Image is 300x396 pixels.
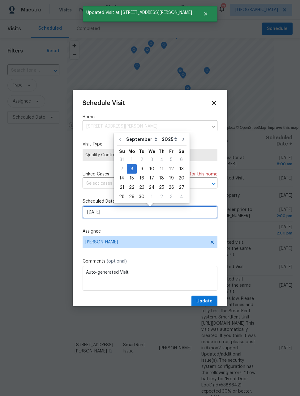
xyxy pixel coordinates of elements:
[176,164,186,174] div: Sat Sep 13 2025
[166,183,176,192] div: 26
[148,149,155,154] abbr: Wednesday
[157,174,166,183] div: Thu Sep 18 2025
[117,165,127,173] div: 7
[157,183,166,192] div: Thu Sep 25 2025
[117,183,127,192] div: 21
[137,183,147,192] div: Tue Sep 23 2025
[137,155,147,164] div: Tue Sep 02 2025
[176,165,186,173] div: 13
[147,183,157,192] div: Wed Sep 24 2025
[127,164,137,174] div: Mon Sep 08 2025
[127,155,137,164] div: 1
[83,198,217,204] label: Scheduled Date
[83,6,195,19] span: Updated Visit at [STREET_ADDRESS][PERSON_NAME]
[83,122,208,131] input: Enter in an address
[157,192,166,201] div: 2
[176,183,186,192] div: Sat Sep 27 2025
[176,192,186,201] div: 4
[127,183,137,192] div: Mon Sep 22 2025
[147,192,157,201] div: Wed Oct 01 2025
[83,171,109,177] span: Linked Cases
[196,297,212,305] span: Update
[107,259,127,263] span: (optional)
[125,135,160,144] select: Month
[117,174,127,183] div: 14
[127,183,137,192] div: 22
[137,192,147,201] div: 30
[137,174,147,183] div: Tue Sep 16 2025
[157,174,166,183] div: 18
[147,155,157,164] div: Wed Sep 03 2025
[117,192,127,201] div: 28
[137,192,147,201] div: Tue Sep 30 2025
[157,165,166,173] div: 11
[83,258,217,264] label: Comments
[166,155,176,164] div: Fri Sep 05 2025
[85,240,207,245] span: [PERSON_NAME]
[166,183,176,192] div: Fri Sep 26 2025
[157,155,166,164] div: 4
[137,155,147,164] div: 2
[166,174,176,183] div: 19
[83,266,217,291] textarea: Auto-generated Visit
[166,174,176,183] div: Fri Sep 19 2025
[117,183,127,192] div: Sun Sep 21 2025
[147,183,157,192] div: 24
[127,165,137,173] div: 8
[83,114,217,120] label: Home
[157,183,166,192] div: 25
[127,192,137,201] div: 29
[117,192,127,201] div: Sun Sep 28 2025
[166,164,176,174] div: Fri Sep 12 2025
[147,165,157,173] div: 10
[137,174,147,183] div: 16
[166,192,176,201] div: Fri Oct 03 2025
[166,192,176,201] div: 3
[176,183,186,192] div: 27
[128,149,135,154] abbr: Monday
[115,133,125,145] button: Go to previous month
[147,155,157,164] div: 3
[119,149,125,154] abbr: Sunday
[127,192,137,201] div: Mon Sep 29 2025
[147,174,157,183] div: Wed Sep 17 2025
[176,155,186,164] div: Sat Sep 06 2025
[83,206,217,218] input: M/D/YYYY
[139,149,144,154] abbr: Tuesday
[117,155,127,164] div: Sun Aug 31 2025
[176,155,186,164] div: 6
[157,155,166,164] div: Thu Sep 04 2025
[127,155,137,164] div: Mon Sep 01 2025
[195,8,216,20] button: Close
[169,149,174,154] abbr: Friday
[176,174,186,183] div: Sat Sep 20 2025
[159,149,165,154] abbr: Thursday
[191,296,217,307] button: Update
[157,164,166,174] div: Thu Sep 11 2025
[178,149,184,154] abbr: Saturday
[166,155,176,164] div: 5
[147,174,157,183] div: 17
[137,165,147,173] div: 9
[83,179,200,188] input: Select cases
[117,155,127,164] div: 31
[147,192,157,201] div: 1
[166,165,176,173] div: 12
[117,174,127,183] div: Sun Sep 14 2025
[176,192,186,201] div: Sat Oct 04 2025
[209,179,218,188] button: Open
[137,183,147,192] div: 23
[117,164,127,174] div: Sun Sep 07 2025
[211,100,217,107] span: Close
[127,174,137,183] div: 15
[160,135,179,144] select: Year
[83,100,125,106] span: Schedule Visit
[147,164,157,174] div: Wed Sep 10 2025
[83,228,217,234] label: Assignee
[176,174,186,183] div: 20
[179,133,188,145] button: Go to next month
[127,174,137,183] div: Mon Sep 15 2025
[83,141,217,147] label: Visit Type
[157,192,166,201] div: Thu Oct 02 2025
[85,152,215,158] span: Quality Control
